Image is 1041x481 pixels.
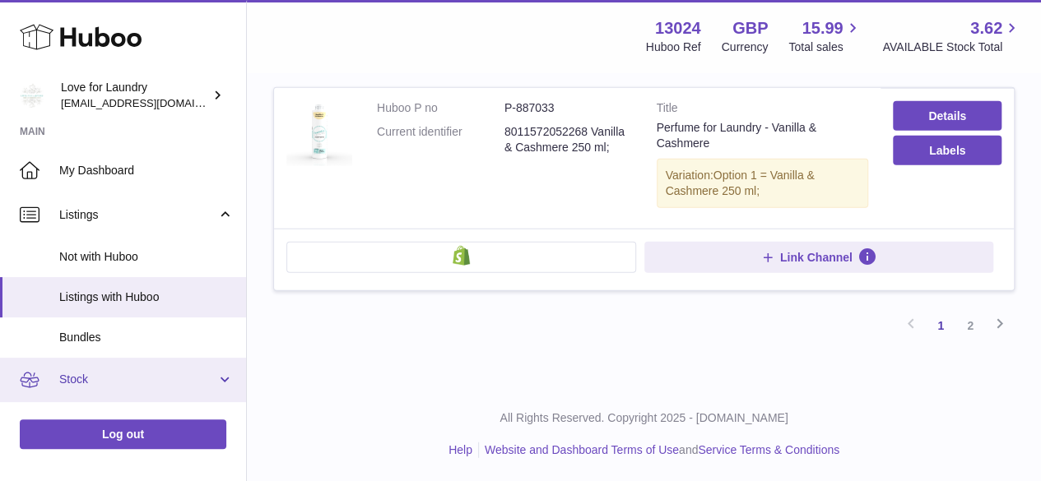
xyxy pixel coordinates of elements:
[453,246,470,266] img: shopify-small.png
[61,96,242,109] span: [EMAIL_ADDRESS][DOMAIN_NAME]
[59,372,216,387] span: Stock
[893,101,1001,131] a: Details
[286,100,352,166] img: Perfume for Laundry - Vanilla & Cashmere
[479,442,839,458] li: and
[20,419,226,449] a: Log out
[732,17,768,39] strong: GBP
[698,443,839,456] a: Service Terms & Conditions
[926,311,955,340] a: 1
[644,242,994,273] button: Link Channel
[260,410,1028,426] p: All Rights Reserved. Copyright 2025 - [DOMAIN_NAME]
[655,17,701,39] strong: 13024
[657,120,869,151] div: Perfume for Laundry - Vanilla & Cashmere
[485,443,679,456] a: Website and Dashboard Terms of Use
[59,207,216,223] span: Listings
[657,159,869,208] div: Variation:
[646,39,701,55] div: Huboo Ref
[666,169,815,197] span: Option 1 = Vanilla & Cashmere 250 ml;
[802,17,843,39] span: 15.99
[882,17,1021,55] a: 3.62 AVAILABLE Stock Total
[448,443,472,456] a: Help
[788,17,862,55] a: 15.99 Total sales
[59,289,234,305] span: Listings with Huboo
[377,100,504,116] dt: Huboo P no
[970,17,1002,39] span: 3.62
[657,100,869,120] strong: Title
[780,250,853,265] span: Link Channel
[377,124,504,155] dt: Current identifier
[788,39,862,55] span: Total sales
[882,39,1021,55] span: AVAILABLE Stock Total
[504,100,632,116] dd: P-887033
[504,124,632,155] dd: 8011572052268 Vanilla & Cashmere 250 ml;
[955,311,985,340] a: 2
[722,39,769,55] div: Currency
[61,80,209,111] div: Love for Laundry
[59,249,234,265] span: Not with Huboo
[893,136,1001,165] button: Labels
[20,83,44,108] img: internalAdmin-13024@internal.huboo.com
[59,163,234,178] span: My Dashboard
[59,330,234,345] span: Bundles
